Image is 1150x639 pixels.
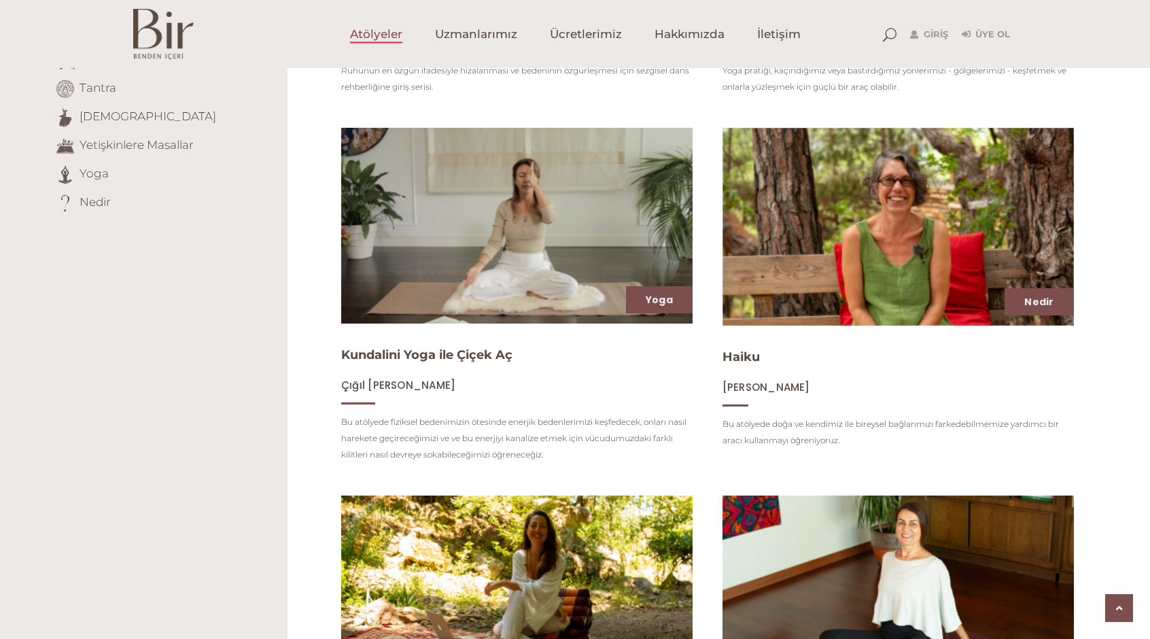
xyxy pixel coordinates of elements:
[341,414,693,463] p: Bu atölyede fiziksel bedenimizin ötesinde enerjik bedenlerimizi keşfedecek, onları nasıl harekete...
[341,379,455,392] a: Çığıl [PERSON_NAME]
[80,138,194,152] a: Yetişkinlere Masallar
[722,416,1074,449] p: Bu atölyede doğa ve kendimiz ile bireysel bağlarımızı farkedebilmemize yardımcı bir aracı kullanm...
[350,27,402,42] span: Atölyeler
[757,27,801,42] span: İletişim
[80,109,216,123] a: [DEMOGRAPHIC_DATA]
[550,27,622,42] span: Ücretlerimiz
[722,380,810,394] span: [PERSON_NAME]
[722,381,810,394] a: [PERSON_NAME]
[341,63,693,95] p: Ruhunun en özgün ifadesiyle hizalanması ve bedeninin özgürleşmesi için sezgisel dans rehberliğine...
[722,349,760,364] a: Haiku
[341,378,455,392] span: Çığıl [PERSON_NAME]
[341,347,512,362] a: Kundalini Yoga ile Çiçek Aç
[722,63,1074,95] p: Yoga pratiği, kaçındığımız veya bastırdığımız yönlerimizi - gölgelerimizi - keşfetmek ve onlarla ...
[1024,295,1053,309] a: Nedir
[962,27,1010,43] a: Üye Ol
[646,293,673,307] a: Yoga
[80,81,116,94] a: Tantra
[655,27,725,42] span: Hakkımızda
[80,167,109,180] a: Yoga
[80,195,111,209] a: Nedir
[910,27,948,43] a: Giriş
[435,27,517,42] span: Uzmanlarımız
